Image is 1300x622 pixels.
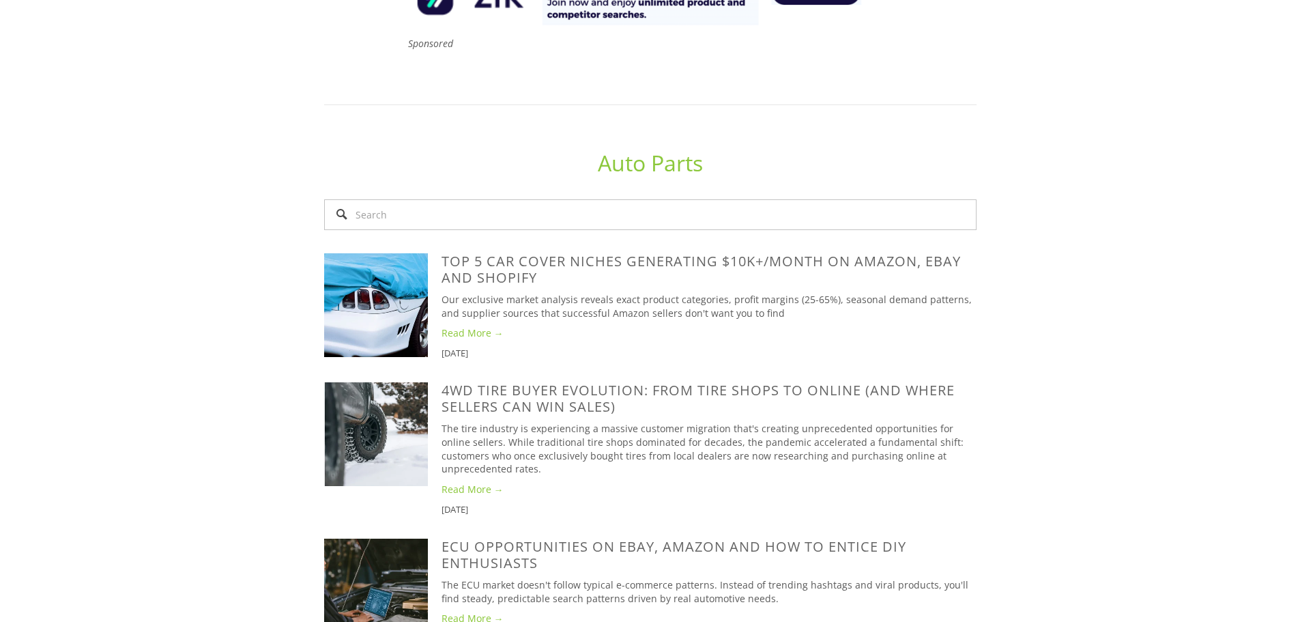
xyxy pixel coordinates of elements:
time: [DATE] [442,503,468,515]
a: Top 5 Car Cover Niches Generating $10K+/Month on Amazon, eBay and Shopify [442,252,961,287]
a: ECU Opportunities on eBay, Amazon and How to Entice DIY Enthusiasts [442,537,906,572]
a: Read More → [442,483,977,496]
p: The tire industry is experiencing a massive customer migration that's creating unprecedented oppo... [442,422,977,475]
a: Auto Parts [598,148,703,178]
time: [DATE] [442,347,468,359]
a: 4WD Tire Buyer Evolution: From Tire Shops to Online (And Where Sellers Can Win Sales) [442,381,955,416]
em: Sponsored [408,37,453,50]
a: Read More → [442,326,977,340]
p: Our exclusive market analysis reveals exact product categories, profit margins (25-65%), seasonal... [442,293,977,320]
p: The ECU market doesn't follow typical e-commerce patterns. Instead of trending hashtags and viral... [442,578,977,605]
input: Search [324,199,977,230]
a: 4WD Tire Buyer Evolution: From Tire Shops to Online (And Where Sellers Can Win Sales) [324,382,442,486]
img: 4WD Tire Buyer Evolution: From Tire Shops to Online (And Where Sellers Can Win Sales) [324,382,428,486]
img: Top 5 Car Cover Niches Generating $10K+/Month on Amazon, eBay and Shopify [324,253,428,357]
a: Top 5 Car Cover Niches Generating $10K+/Month on Amazon, eBay and Shopify [324,253,442,357]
